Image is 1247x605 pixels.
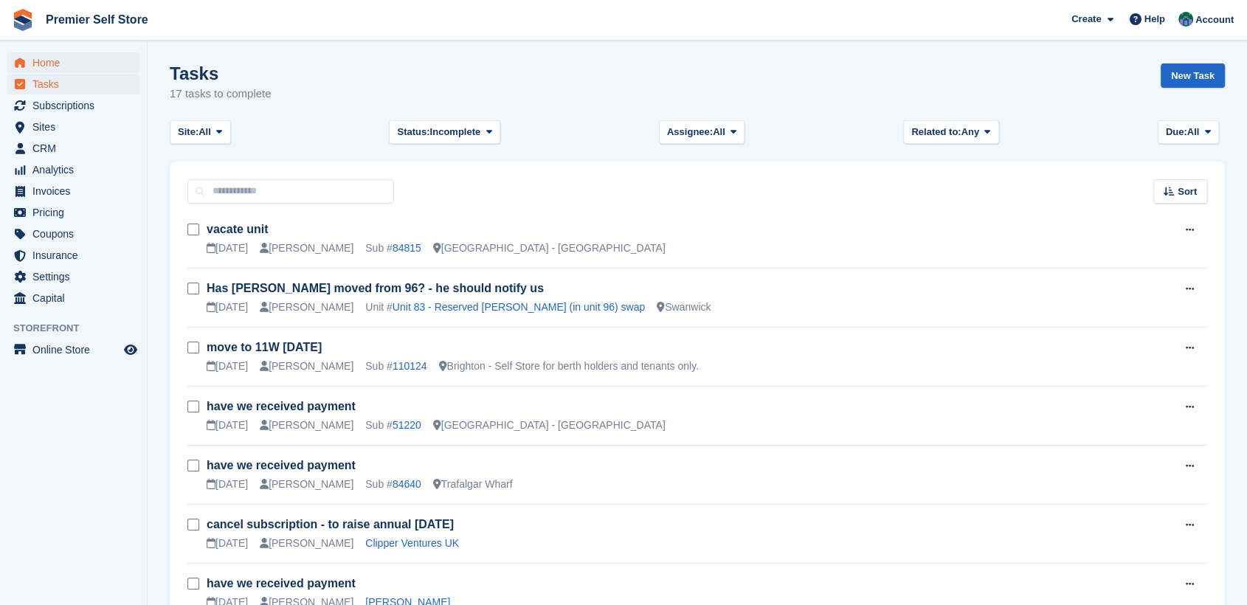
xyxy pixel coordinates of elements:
a: Preview store [122,341,139,359]
a: menu [7,245,139,266]
div: [PERSON_NAME] [260,241,353,256]
button: Related to: Any [903,120,998,145]
div: Swanwick [657,300,711,315]
a: menu [7,159,139,180]
span: Any [961,125,979,139]
button: Site: All [170,120,231,145]
a: Unit 83 - Reserved [PERSON_NAME] (in unit 96) swap [393,301,645,313]
a: have we received payment [207,577,356,590]
span: Status: [397,125,429,139]
div: [DATE] [207,418,248,433]
span: Coupons [32,224,121,244]
span: Due: [1166,125,1187,139]
a: menu [7,339,139,360]
a: menu [7,266,139,287]
a: Clipper Ventures UK [365,537,459,549]
div: [DATE] [207,300,248,315]
span: Create [1071,12,1101,27]
div: [DATE] [207,359,248,374]
div: Brighton - Self Store for berth holders and tenants only. [439,359,699,374]
span: CRM [32,138,121,159]
a: menu [7,224,139,244]
span: Invoices [32,181,121,201]
div: Unit # [365,300,645,315]
div: [GEOGRAPHIC_DATA] - [GEOGRAPHIC_DATA] [433,241,666,256]
img: stora-icon-8386f47178a22dfd0bd8f6a31ec36ba5ce8667c1dd55bd0f319d3a0aa187defe.svg [12,9,34,31]
div: [PERSON_NAME] [260,300,353,315]
a: menu [7,138,139,159]
div: [DATE] [207,241,248,256]
div: Trafalgar Wharf [433,477,513,492]
span: Help [1144,12,1165,27]
div: Sub # [365,418,421,433]
div: [PERSON_NAME] [260,359,353,374]
span: Storefront [13,321,147,336]
span: Subscriptions [32,95,121,116]
span: Online Store [32,339,121,360]
span: Account [1195,13,1234,27]
span: Settings [32,266,121,287]
a: vacate unit [207,223,269,235]
a: menu [7,74,139,94]
div: Sub # [365,359,426,374]
span: All [713,125,725,139]
span: Assignee: [667,125,713,139]
a: move to 11W [DATE] [207,341,322,353]
a: menu [7,117,139,137]
a: 51220 [393,419,421,431]
button: Assignee: All [659,120,745,145]
a: New Task [1161,63,1225,88]
a: 84640 [393,478,421,490]
a: 84815 [393,242,421,254]
a: have we received payment [207,400,356,412]
span: Tasks [32,74,121,94]
div: Sub # [365,477,421,492]
div: [PERSON_NAME] [260,477,353,492]
div: [PERSON_NAME] [260,536,353,551]
p: 17 tasks to complete [170,86,272,103]
a: cancel subscription - to raise annual [DATE] [207,518,454,530]
span: Pricing [32,202,121,223]
a: Premier Self Store [40,7,154,32]
div: [DATE] [207,536,248,551]
span: Analytics [32,159,121,180]
a: menu [7,95,139,116]
button: Status: Incomplete [389,120,500,145]
span: Related to: [911,125,961,139]
h1: Tasks [170,63,272,83]
span: Sort [1178,184,1197,199]
a: menu [7,181,139,201]
span: Insurance [32,245,121,266]
a: Has [PERSON_NAME] moved from 96? - he should notify us [207,282,544,294]
div: [PERSON_NAME] [260,418,353,433]
span: Sites [32,117,121,137]
a: have we received payment [207,459,356,471]
span: All [198,125,211,139]
div: [DATE] [207,477,248,492]
a: menu [7,52,139,73]
a: menu [7,202,139,223]
span: Incomplete [430,125,481,139]
span: All [1187,125,1200,139]
div: Sub # [365,241,421,256]
a: menu [7,288,139,308]
button: Due: All [1158,120,1219,145]
img: Jo Granger [1178,12,1193,27]
span: Site: [178,125,198,139]
a: 110124 [393,360,427,372]
span: Home [32,52,121,73]
div: [GEOGRAPHIC_DATA] - [GEOGRAPHIC_DATA] [433,418,666,433]
span: Capital [32,288,121,308]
